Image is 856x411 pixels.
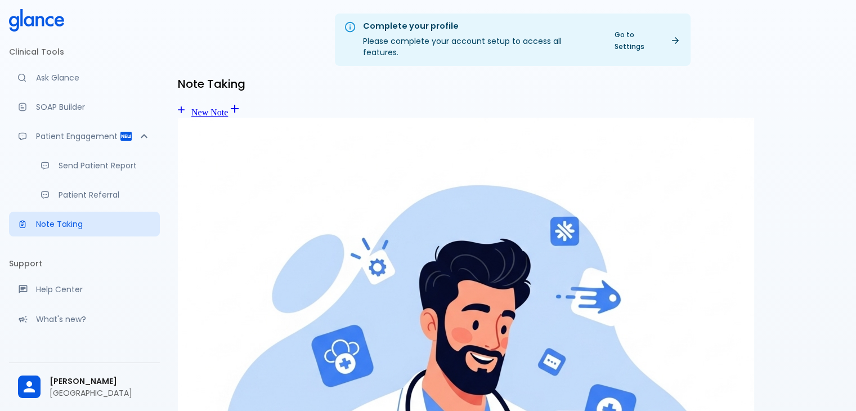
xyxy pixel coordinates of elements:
[9,307,160,332] div: Recent updates and feature releases
[36,314,151,325] p: What's new?
[59,189,151,200] p: Patient Referral
[178,108,228,117] a: Create a new note
[9,250,160,277] li: Support
[36,218,151,230] p: Note Taking
[36,72,151,83] p: Ask Glance
[178,75,847,93] h6: Note Taking
[363,17,599,62] div: Please complete your account setup to access all features.
[36,284,151,295] p: Help Center
[9,124,160,149] div: Patient Reports & Referrals
[9,277,160,302] a: Get help from our support team
[608,26,686,55] a: Go to Settings
[50,387,151,399] p: [GEOGRAPHIC_DATA]
[32,182,160,207] a: Receive patient referrals
[9,95,160,119] a: Docugen: Compose a clinical documentation in seconds
[363,20,599,33] div: Complete your profile
[59,160,151,171] p: Send Patient Report
[50,376,151,387] span: [PERSON_NAME]
[36,101,151,113] p: SOAP Builder
[32,153,160,178] a: Send a patient summary
[9,212,160,236] a: Advanced note-taking
[9,368,160,406] div: [PERSON_NAME][GEOGRAPHIC_DATA]
[36,131,119,142] p: Patient Engagement
[9,65,160,90] a: Moramiz: Find ICD10AM codes instantly
[9,38,160,65] li: Clinical Tools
